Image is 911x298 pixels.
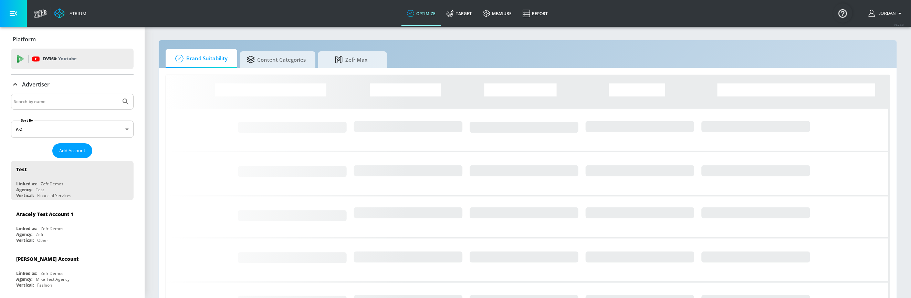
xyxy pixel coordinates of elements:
[894,23,904,27] span: v 4.24.0
[11,206,134,245] div: Aracely Test Account 1Linked as:Zefr DemosAgency:ZefrVertical:Other
[37,282,52,288] div: Fashion
[11,161,134,200] div: TestLinked as:Zefr DemosAgency:TestVertical:Financial Services
[37,237,48,243] div: Other
[36,276,70,282] div: Mike Test Agency
[14,97,118,106] input: Search by name
[11,49,134,69] div: DV360: Youtube
[16,237,34,243] div: Vertical:
[16,193,34,198] div: Vertical:
[16,166,27,173] div: Test
[172,50,228,67] span: Brand Suitability
[41,270,63,276] div: Zefr Demos
[13,35,36,43] p: Platform
[67,10,86,17] div: Atrium
[16,256,78,262] div: [PERSON_NAME] Account
[54,8,86,19] a: Atrium
[43,55,76,63] p: DV360:
[441,1,477,26] a: Target
[16,226,37,232] div: Linked as:
[16,232,32,237] div: Agency:
[16,187,32,193] div: Agency:
[477,1,517,26] a: measure
[22,81,50,88] p: Advertiser
[16,282,34,288] div: Vertical:
[41,226,63,232] div: Zefr Demos
[16,211,73,217] div: Aracely Test Account 1
[11,250,134,290] div: [PERSON_NAME] AccountLinked as:Zefr DemosAgency:Mike Test AgencyVertical:Fashion
[16,270,37,276] div: Linked as:
[59,147,85,155] span: Add Account
[52,143,92,158] button: Add Account
[401,1,441,26] a: optimize
[876,11,896,16] span: login as: jordan.patrick@zefr.com
[37,193,71,198] div: Financial Services
[41,181,63,187] div: Zefr Demos
[11,30,134,49] div: Platform
[517,1,553,26] a: Report
[58,55,76,62] p: Youtube
[20,118,34,123] label: Sort By
[247,51,306,68] span: Content Categories
[36,232,44,237] div: Zefr
[16,276,32,282] div: Agency:
[16,181,37,187] div: Linked as:
[36,187,44,193] div: Test
[11,121,134,138] div: A-Z
[325,51,377,68] span: Zefr Max
[833,3,852,23] button: Open Resource Center
[869,9,904,18] button: Jordan
[11,75,134,94] div: Advertiser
